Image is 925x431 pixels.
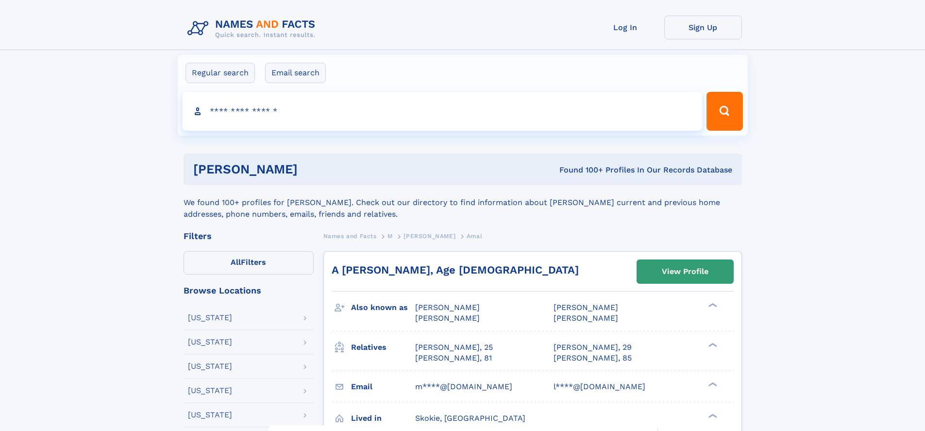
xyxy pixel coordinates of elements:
[404,230,455,242] a: [PERSON_NAME]
[554,313,618,323] span: [PERSON_NAME]
[404,233,455,240] span: [PERSON_NAME]
[664,16,742,39] a: Sign Up
[188,411,232,419] div: [US_STATE]
[387,233,393,240] span: M
[332,264,579,276] a: A [PERSON_NAME], Age [DEMOGRAPHIC_DATA]
[706,342,718,348] div: ❯
[415,353,492,363] a: [PERSON_NAME], 81
[351,299,415,316] h3: Also known as
[637,260,733,283] a: View Profile
[188,387,232,395] div: [US_STATE]
[706,413,718,419] div: ❯
[554,353,632,363] a: [PERSON_NAME], 85
[706,381,718,387] div: ❯
[706,92,742,131] button: Search Button
[184,16,323,42] img: Logo Names and Facts
[184,251,314,275] label: Filters
[415,313,480,323] span: [PERSON_NAME]
[351,339,415,356] h3: Relatives
[231,258,241,267] span: All
[185,63,255,83] label: Regular search
[188,314,232,322] div: [US_STATE]
[351,379,415,395] h3: Email
[415,342,493,353] a: [PERSON_NAME], 25
[415,303,480,312] span: [PERSON_NAME]
[188,338,232,346] div: [US_STATE]
[184,232,314,241] div: Filters
[193,163,429,175] h1: [PERSON_NAME]
[554,342,632,353] a: [PERSON_NAME], 29
[415,414,525,423] span: Skokie, [GEOGRAPHIC_DATA]
[554,303,618,312] span: [PERSON_NAME]
[467,233,482,240] span: Amal
[184,185,742,220] div: We found 100+ profiles for [PERSON_NAME]. Check out our directory to find information about [PERS...
[351,410,415,427] h3: Lived in
[428,165,732,175] div: Found 100+ Profiles In Our Records Database
[387,230,393,242] a: M
[323,230,377,242] a: Names and Facts
[184,286,314,295] div: Browse Locations
[188,362,232,370] div: [US_STATE]
[662,260,708,283] div: View Profile
[183,92,703,131] input: search input
[706,302,718,309] div: ❯
[265,63,326,83] label: Email search
[587,16,664,39] a: Log In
